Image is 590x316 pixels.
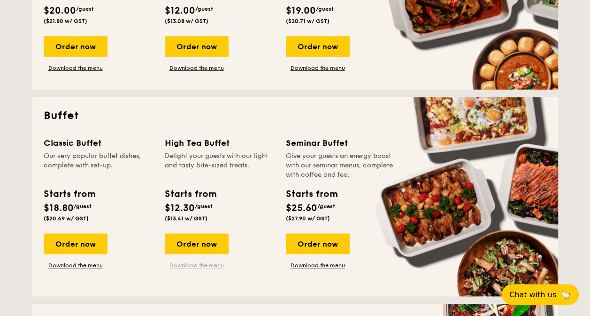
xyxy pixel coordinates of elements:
[286,262,350,269] a: Download the menu
[317,203,335,210] span: /guest
[44,18,87,24] span: ($21.80 w/ GST)
[44,215,89,222] span: ($20.49 w/ GST)
[165,151,275,180] div: Delight your guests with our light and tasty bite-sized treats.
[286,36,350,57] div: Order now
[195,203,213,210] span: /guest
[44,233,107,254] div: Order now
[560,289,571,300] span: 🦙
[165,64,229,72] a: Download the menu
[44,36,107,57] div: Order now
[44,5,76,16] span: $20.00
[165,36,229,57] div: Order now
[165,203,195,214] span: $12.30
[286,18,329,24] span: ($20.71 w/ GST)
[44,136,153,150] div: Classic Buffet
[286,64,350,72] a: Download the menu
[44,262,107,269] a: Download the menu
[286,187,337,201] div: Starts from
[44,64,107,72] a: Download the menu
[316,6,334,12] span: /guest
[195,6,213,12] span: /guest
[165,5,195,16] span: $12.00
[286,5,316,16] span: $19.00
[165,215,207,222] span: ($13.41 w/ GST)
[165,262,229,269] a: Download the menu
[76,6,94,12] span: /guest
[286,215,330,222] span: ($27.90 w/ GST)
[44,151,153,180] div: Our very popular buffet dishes, complete with set-up.
[165,187,216,201] div: Starts from
[286,233,350,254] div: Order now
[286,203,317,214] span: $25.60
[44,108,547,123] h2: Buffet
[165,18,208,24] span: ($13.08 w/ GST)
[165,136,275,150] div: High Tea Buffet
[502,284,579,305] button: Chat with us🦙
[286,151,396,180] div: Give your guests an energy boost with our seminar menus, complete with coffee and tea.
[44,203,74,214] span: $18.80
[44,187,95,201] div: Starts from
[509,290,556,299] span: Chat with us
[74,203,92,210] span: /guest
[165,233,229,254] div: Order now
[286,136,396,150] div: Seminar Buffet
